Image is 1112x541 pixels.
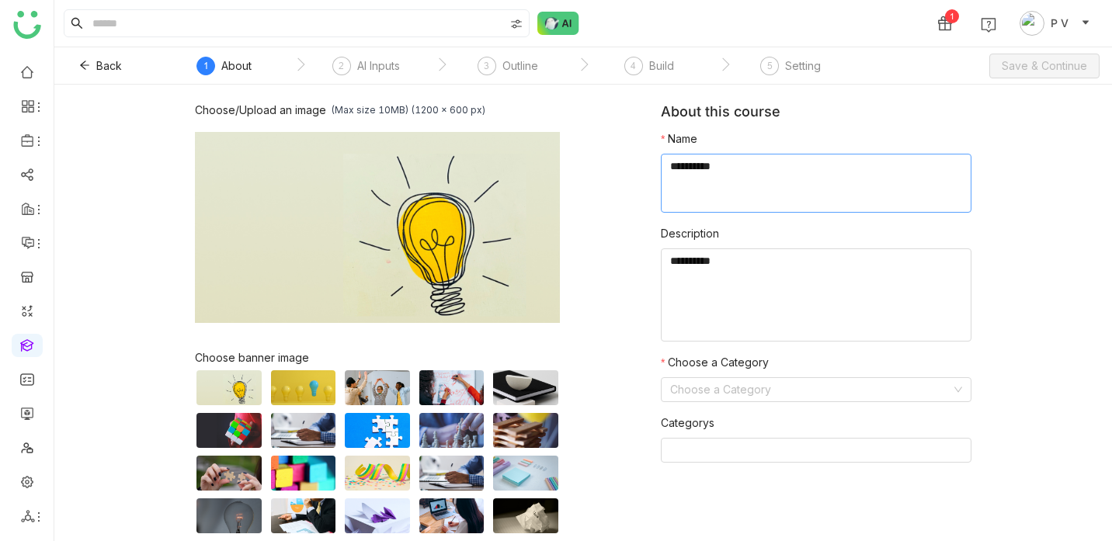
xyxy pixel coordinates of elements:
label: Choose a Category [661,354,769,371]
div: 5Setting [760,57,821,85]
div: Choose banner image [195,351,560,364]
div: 4Build [624,57,674,85]
button: P V [1016,11,1093,36]
div: 1About [196,57,252,85]
div: Build [649,57,674,75]
div: About this course [661,103,971,130]
div: AI Inputs [357,57,400,75]
img: avatar [1020,11,1044,36]
span: 4 [631,60,636,71]
label: Categorys [661,414,714,432]
label: Description [661,225,719,242]
span: 3 [484,60,489,71]
img: ask-buddy-normal.svg [537,12,579,35]
div: 2AI Inputs [332,57,400,85]
div: (Max size 10MB) (1200 x 600 px) [331,104,485,116]
div: 1 [945,9,959,23]
img: search-type.svg [510,18,523,30]
span: 5 [767,60,773,71]
img: help.svg [981,17,996,33]
div: Choose/Upload an image [195,103,326,116]
label: Name [661,130,697,147]
span: Back [96,57,122,75]
span: 2 [339,60,344,71]
div: Outline [502,57,538,75]
div: 3Outline [478,57,538,85]
div: Setting [785,57,821,75]
span: 1 [203,60,209,71]
button: Save & Continue [989,54,1100,78]
div: About [221,57,252,75]
img: logo [13,11,41,39]
button: Back [67,54,134,78]
span: P V [1051,15,1069,32]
